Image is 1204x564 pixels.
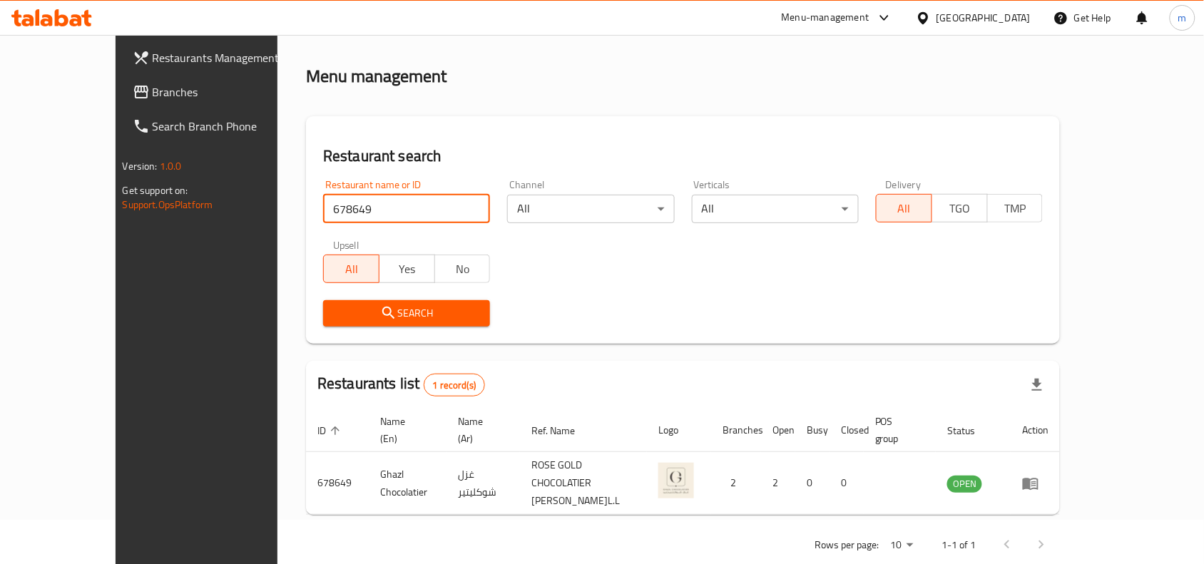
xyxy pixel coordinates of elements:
[306,19,352,36] a: Home
[947,476,982,493] div: OPEN
[153,118,305,135] span: Search Branch Phone
[121,109,317,143] a: Search Branch Phone
[160,157,182,175] span: 1.0.0
[987,194,1044,222] button: TMP
[379,255,435,283] button: Yes
[1020,368,1054,402] div: Export file
[711,409,761,452] th: Branches
[317,373,485,396] h2: Restaurants list
[830,452,864,515] td: 0
[876,194,932,222] button: All
[830,409,864,452] th: Closed
[123,181,188,200] span: Get support on:
[507,195,674,223] div: All
[947,422,994,439] span: Status
[121,41,317,75] a: Restaurants Management
[380,413,429,447] span: Name (En)
[333,240,359,250] label: Upsell
[1022,475,1049,492] div: Menu
[886,180,922,190] label: Delivery
[647,409,711,452] th: Logo
[994,198,1038,219] span: TMP
[317,422,345,439] span: ID
[123,195,213,214] a: Support.OpsPlatform
[123,157,158,175] span: Version:
[357,19,362,36] li: /
[947,476,982,492] span: OPEN
[306,65,447,88] h2: Menu management
[692,195,859,223] div: All
[711,452,761,515] td: 2
[306,409,1060,515] table: enhanced table
[323,255,379,283] button: All
[932,194,988,222] button: TGO
[434,255,491,283] button: No
[884,535,919,556] div: Rows per page:
[942,536,976,554] p: 1-1 of 1
[882,198,927,219] span: All
[875,413,919,447] span: POS group
[795,409,830,452] th: Busy
[335,304,479,322] span: Search
[1011,409,1060,452] th: Action
[323,145,1043,167] h2: Restaurant search
[782,9,869,26] div: Menu-management
[323,300,490,327] button: Search
[368,19,463,36] span: Menu management
[153,83,305,101] span: Branches
[1178,10,1187,26] span: m
[447,452,520,515] td: غزل شوكليتير
[306,452,369,515] td: 678649
[458,413,503,447] span: Name (Ar)
[531,422,593,439] span: Ref. Name
[441,259,485,280] span: No
[153,49,305,66] span: Restaurants Management
[369,452,447,515] td: Ghazl Chocolatier
[761,452,795,515] td: 2
[815,536,879,554] p: Rows per page:
[795,452,830,515] td: 0
[424,374,486,396] div: Total records count
[121,75,317,109] a: Branches
[330,259,374,280] span: All
[938,198,982,219] span: TGO
[658,463,694,498] img: Ghazl Chocolatier
[385,259,429,280] span: Yes
[323,195,490,223] input: Search for restaurant name or ID..
[937,10,1031,26] div: [GEOGRAPHIC_DATA]
[520,452,647,515] td: ROSE GOLD CHOCOLATIER [PERSON_NAME]L.L
[424,379,485,392] span: 1 record(s)
[761,409,795,452] th: Open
